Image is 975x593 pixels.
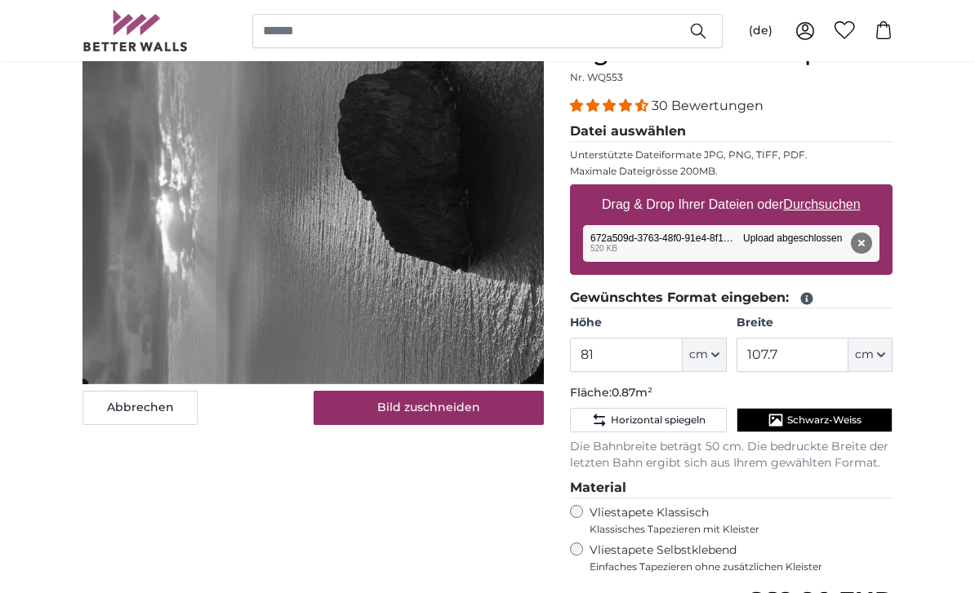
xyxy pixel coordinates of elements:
[570,478,893,498] legend: Material
[82,391,198,425] button: Abbrechen
[570,98,652,113] span: 4.33 stars
[848,338,893,372] button: cm
[612,385,652,400] span: 0.87m²
[570,439,893,471] p: Die Bahnbreite beträgt 50 cm. Die bedruckte Breite der letzten Bahn ergibt sich aus Ihrem gewählt...
[314,391,545,425] button: Bild zuschneiden
[689,347,708,363] span: cm
[570,408,726,432] button: Horizontal spiegeln
[855,347,874,363] span: cm
[570,315,726,331] label: Höhe
[590,505,879,536] label: Vliestapete Klassisch
[590,542,893,573] label: Vliestapete Selbstklebend
[82,10,189,51] img: Betterwalls
[570,148,893,162] p: Unterstützte Dateiformate JPG, PNG, TIFF, PDF.
[736,16,786,46] button: (de)
[787,414,861,427] span: Schwarz-Weiss
[683,338,727,372] button: cm
[784,197,861,211] u: Durchsuchen
[611,414,706,427] span: Horizontal spiegeln
[590,560,893,573] span: Einfaches Tapezieren ohne zusätzlichen Kleister
[595,188,867,221] label: Drag & Drop Ihrer Dateien oder
[570,385,893,401] p: Fläche:
[570,288,893,308] legend: Gewünschtes Format eingeben:
[570,165,893,178] p: Maximale Dateigrösse 200MB.
[737,408,893,432] button: Schwarz-Weiss
[570,122,893,142] legend: Datei auswählen
[652,98,764,113] span: 30 Bewertungen
[590,523,879,536] span: Klassisches Tapezieren mit Kleister
[737,315,893,331] label: Breite
[570,71,623,83] span: Nr. WQ553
